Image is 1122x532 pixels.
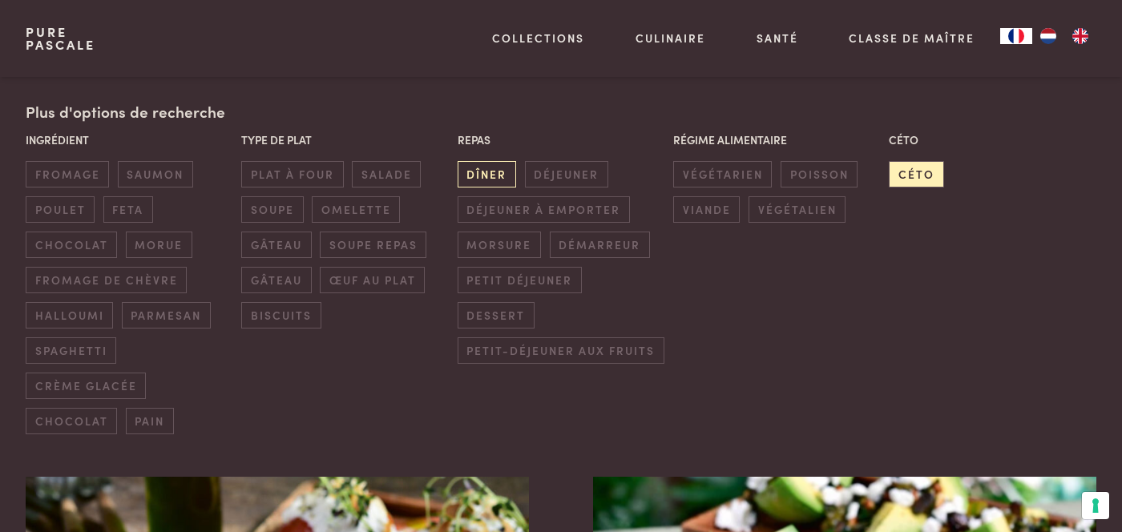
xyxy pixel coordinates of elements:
[781,161,858,187] span: poisson
[458,267,582,293] span: petit déjeuner
[458,302,535,328] span: dessert
[458,161,516,187] span: dîner
[492,30,584,46] a: Collections
[673,131,881,148] p: Régime alimentaire
[26,373,146,399] span: crème glacée
[241,267,311,293] span: gâteau
[1032,28,1064,44] a: NL
[118,161,193,187] span: saumon
[26,161,109,187] span: fromage
[126,408,174,434] span: pain
[889,131,1096,148] p: Céto
[26,232,117,258] span: chocolat
[849,30,975,46] a: Classe de maître
[241,161,343,187] span: plat à four
[312,196,400,223] span: omelette
[241,232,311,258] span: gâteau
[550,232,650,258] span: démarreur
[757,30,798,46] a: Santé
[320,267,425,293] span: œuf au plat
[122,302,211,328] span: parmesan
[1000,28,1096,44] aside: Language selected: Français
[673,196,740,223] span: viande
[458,232,541,258] span: morsure
[26,26,95,51] a: PurePascale
[458,337,664,364] span: petit-déjeuner aux fruits
[241,131,449,148] p: Type de plat
[749,196,846,223] span: végétalien
[103,196,153,223] span: feta
[458,131,665,148] p: Repas
[352,161,421,187] span: salade
[241,196,303,223] span: soupe
[458,196,630,223] span: déjeuner à emporter
[26,337,116,364] span: spaghetti
[636,30,705,46] a: Culinaire
[1032,28,1096,44] ul: Language list
[26,408,117,434] span: chocolat
[320,232,426,258] span: soupe repas
[26,196,95,223] span: poulet
[1064,28,1096,44] a: EN
[26,267,187,293] span: fromage de chèvre
[1000,28,1032,44] div: Language
[525,161,608,187] span: déjeuner
[241,302,321,328] span: biscuits
[673,161,772,187] span: végétarien
[889,161,943,187] span: céto
[126,232,192,258] span: morue
[26,131,233,148] p: Ingrédient
[26,302,113,328] span: halloumi
[1082,492,1109,519] button: Vos préférences en matière de consentement pour les technologies de suivi
[1000,28,1032,44] a: FR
